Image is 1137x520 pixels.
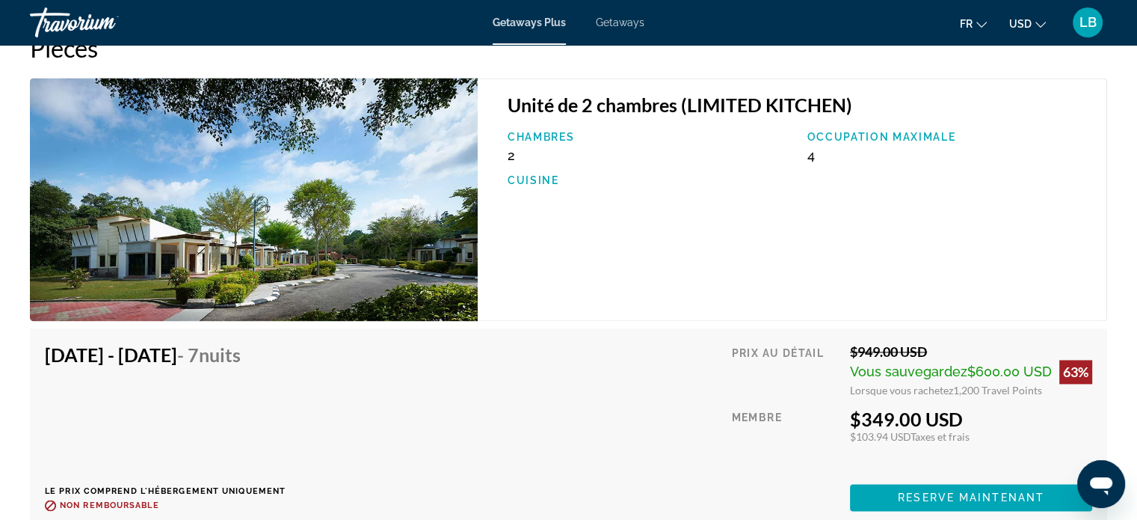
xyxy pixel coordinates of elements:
p: Occupation maximale [807,131,1091,143]
p: Le prix comprend l'hébergement uniquement [45,486,286,496]
span: USD [1009,18,1032,30]
div: $349.00 USD [850,408,1092,430]
h4: [DATE] - [DATE] [45,343,274,366]
button: User Menu [1068,7,1107,38]
a: Travorium [30,3,179,42]
span: - 7 [177,343,241,366]
button: Change currency [1009,13,1046,34]
span: Taxes et frais [910,430,970,443]
div: $103.94 USD [850,430,1092,443]
span: Lorsque vous rachetez [850,384,953,397]
iframe: Button to launch messaging window [1077,460,1125,508]
p: Chambres [508,131,792,143]
p: Cuisine [508,174,792,186]
span: nuits [199,343,241,366]
span: $600.00 USD [967,364,1052,379]
span: Vous sauvegardez [850,364,967,379]
button: Change language [960,13,987,34]
button: Reserve maintenant [850,484,1092,511]
a: Getaways Plus [493,16,566,28]
a: Getaways [596,16,644,28]
div: Prix au détail [731,343,839,397]
h3: Unité de 2 chambres (LIMITED KITCHEN) [508,94,1091,116]
div: $949.00 USD [850,343,1092,360]
div: Membre [731,408,839,473]
span: Non remboursable [60,501,159,510]
span: 4 [807,147,814,163]
span: LB [1079,15,1097,30]
span: Reserve maintenant [898,492,1044,504]
img: ii_vdi1.jpg [30,78,478,321]
span: 2 [508,147,515,163]
span: 1,200 Travel Points [953,384,1042,397]
div: 63% [1059,360,1092,384]
h2: Pièces [30,33,1107,63]
span: fr [960,18,973,30]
